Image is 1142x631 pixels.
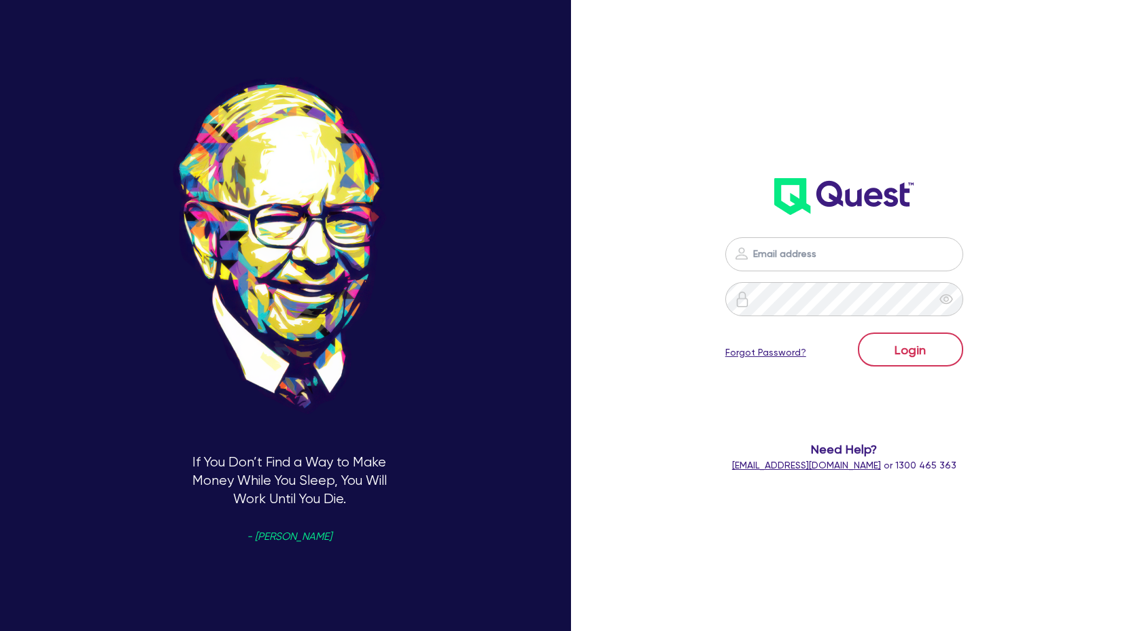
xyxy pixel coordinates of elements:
button: Login [858,332,963,366]
span: or 1300 465 363 [732,460,956,471]
span: Need Help? [694,440,994,458]
a: [EMAIL_ADDRESS][DOMAIN_NAME] [732,460,881,471]
span: eye [939,292,953,306]
img: icon-password [733,245,750,262]
img: wH2k97JdezQIQAAAABJRU5ErkJggg== [774,178,914,215]
span: - [PERSON_NAME] [247,532,332,542]
input: Email address [725,237,963,271]
img: icon-password [734,291,750,307]
a: Forgot Password? [725,345,806,360]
